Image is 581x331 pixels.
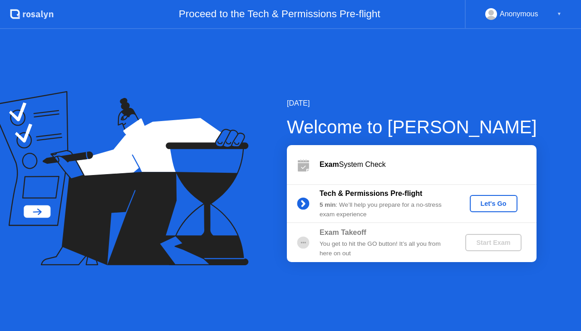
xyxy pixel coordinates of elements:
[557,8,561,20] div: ▼
[320,161,339,168] b: Exam
[320,201,336,208] b: 5 min
[500,8,538,20] div: Anonymous
[320,200,450,219] div: : We’ll help you prepare for a no-stress exam experience
[320,229,366,236] b: Exam Takeoff
[287,98,537,109] div: [DATE]
[320,159,537,170] div: System Check
[287,113,537,141] div: Welcome to [PERSON_NAME]
[473,200,514,207] div: Let's Go
[470,195,517,212] button: Let's Go
[320,239,450,258] div: You get to hit the GO button! It’s all you from here on out
[465,234,521,251] button: Start Exam
[320,190,422,197] b: Tech & Permissions Pre-flight
[469,239,517,246] div: Start Exam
